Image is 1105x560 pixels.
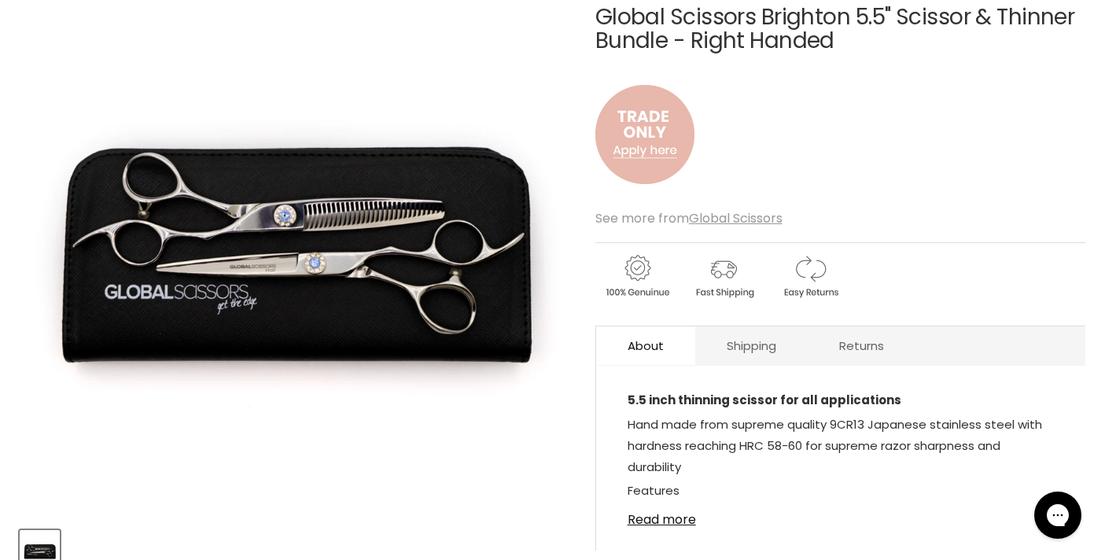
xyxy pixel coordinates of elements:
[595,252,679,300] img: genuine.gif
[1026,486,1089,544] iframe: Gorgias live chat messenger
[768,252,852,300] img: returns.gif
[628,481,1054,501] div: Features
[628,503,1054,527] a: Read more
[595,209,783,227] span: See more from
[628,392,901,408] strong: 5.5 inch thinning scissor for all applications
[682,252,765,300] img: shipping.gif
[689,209,783,227] a: Global Scissors
[695,326,808,365] a: Shipping
[808,326,915,365] a: Returns
[595,6,1085,54] h1: Global Scissors Brighton 5.5" Scissor & Thinner Bundle - Right Handed
[628,414,1054,481] p: Hand made from supreme quality 9CR13 Japanese stainless steel with hardness reaching HRC 58-60 fo...
[596,326,695,365] a: About
[595,69,694,200] img: to.png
